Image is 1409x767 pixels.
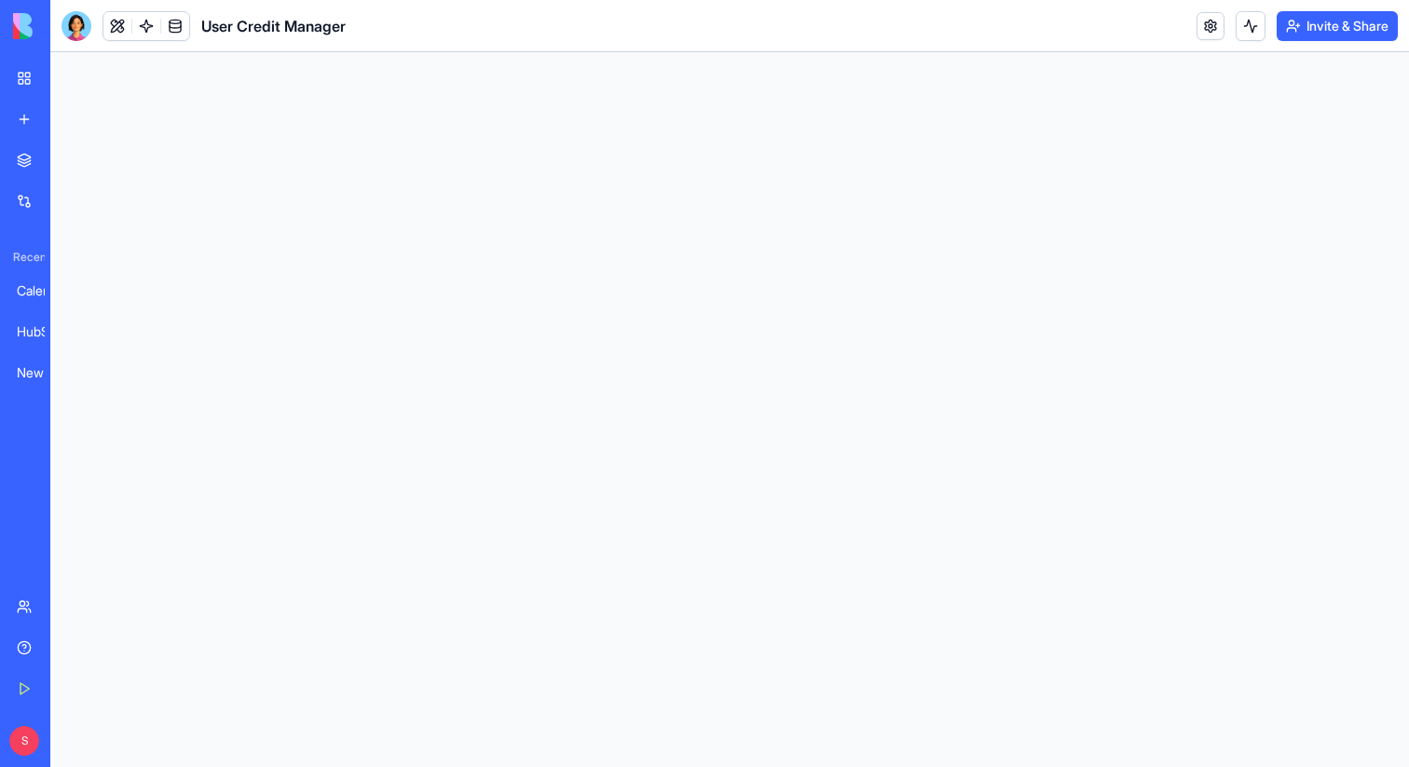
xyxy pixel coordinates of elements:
span: S [9,726,39,756]
img: logo [13,13,129,39]
div: Calendar-[DATE] Sync [17,281,69,300]
span: Recent [6,250,45,265]
span: User Credit Manager [201,15,346,37]
div: HubSpot Lead Sync [17,322,69,341]
div: New App [17,363,69,382]
a: Calendar-[DATE] Sync [6,272,80,309]
a: HubSpot Lead Sync [6,313,80,350]
button: Invite & Share [1277,11,1398,41]
a: New App [6,354,80,391]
